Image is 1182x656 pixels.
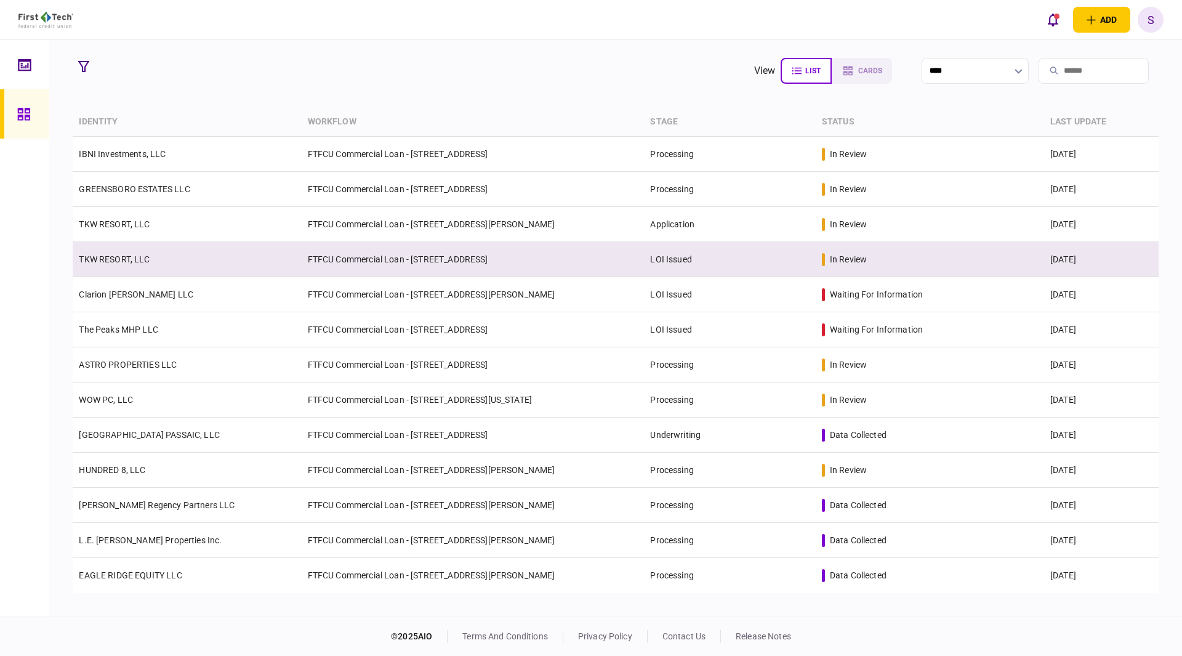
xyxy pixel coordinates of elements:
[644,558,815,593] td: Processing
[79,395,133,405] a: WOW PC, LLC
[644,347,815,383] td: Processing
[79,360,177,370] a: ASTRO PROPERTIES LLC
[644,137,815,172] td: Processing
[1044,242,1159,277] td: [DATE]
[1044,488,1159,523] td: [DATE]
[302,347,645,383] td: FTFCU Commercial Loan - [STREET_ADDRESS]
[302,312,645,347] td: FTFCU Commercial Loan - [STREET_ADDRESS]
[1044,137,1159,172] td: [DATE]
[79,430,220,440] a: [GEOGRAPHIC_DATA] PASSAIC, LLC
[830,534,886,546] div: data collected
[79,325,158,334] a: The Peaks MHP LLC
[1073,7,1130,33] button: open adding identity options
[1044,312,1159,347] td: [DATE]
[830,218,867,230] div: in review
[79,570,182,580] a: EAGLE RIDGE EQUITY LLC
[79,254,150,264] a: TKW RESORT, LLC
[578,631,632,641] a: privacy policy
[79,465,145,475] a: HUNDRED 8, LLC
[302,418,645,453] td: FTFCU Commercial Loan - [STREET_ADDRESS]
[1138,7,1164,33] button: S
[1044,383,1159,418] td: [DATE]
[644,523,815,558] td: Processing
[662,631,706,641] a: contact us
[302,242,645,277] td: FTFCU Commercial Loan - [STREET_ADDRESS]
[79,500,235,510] a: [PERSON_NAME] Regency Partners LLC
[644,383,815,418] td: Processing
[302,137,645,172] td: FTFCU Commercial Loan - [STREET_ADDRESS]
[644,277,815,312] td: LOI Issued
[1040,7,1066,33] button: open notifications list
[73,108,301,137] th: identity
[644,312,815,347] td: LOI Issued
[302,453,645,488] td: FTFCU Commercial Loan - [STREET_ADDRESS][PERSON_NAME]
[1044,172,1159,207] td: [DATE]
[79,184,190,194] a: GREENSBORO ESTATES LLC
[830,464,867,476] div: in review
[1044,453,1159,488] td: [DATE]
[805,67,821,75] span: list
[79,290,193,299] a: Clarion [PERSON_NAME] LLC
[830,429,886,441] div: data collected
[302,172,645,207] td: FTFCU Commercial Loan - [STREET_ADDRESS]
[754,63,776,78] div: view
[644,207,815,242] td: Application
[302,108,645,137] th: workflow
[736,631,791,641] a: release notes
[302,558,645,593] td: FTFCU Commercial Loan - [STREET_ADDRESS][PERSON_NAME]
[830,499,886,511] div: data collected
[1044,108,1159,137] th: last update
[302,207,645,242] td: FTFCU Commercial Loan - [STREET_ADDRESS][PERSON_NAME]
[1044,347,1159,383] td: [DATE]
[644,453,815,488] td: Processing
[302,523,645,558] td: FTFCU Commercial Loan - [STREET_ADDRESS][PERSON_NAME]
[302,277,645,312] td: FTFCU Commercial Loan - [STREET_ADDRESS][PERSON_NAME]
[79,219,150,229] a: TKW RESORT, LLC
[830,253,867,265] div: in review
[830,148,867,160] div: in review
[79,149,166,159] a: IBNI Investments, LLC
[858,67,882,75] span: cards
[1044,418,1159,453] td: [DATE]
[830,323,923,336] div: waiting for information
[1044,558,1159,593] td: [DATE]
[302,383,645,418] td: FTFCU Commercial Loan - [STREET_ADDRESS][US_STATE]
[644,108,815,137] th: stage
[644,488,815,523] td: Processing
[830,358,867,371] div: in review
[644,418,815,453] td: Underwriting
[1044,207,1159,242] td: [DATE]
[1044,277,1159,312] td: [DATE]
[644,172,815,207] td: Processing
[832,58,892,84] button: cards
[816,108,1044,137] th: status
[391,630,448,643] div: © 2025 AIO
[830,394,867,406] div: in review
[781,58,832,84] button: list
[79,535,222,545] a: L.E. [PERSON_NAME] Properties Inc.
[462,631,548,641] a: terms and conditions
[830,288,923,301] div: waiting for information
[644,242,815,277] td: LOI Issued
[1044,523,1159,558] td: [DATE]
[302,488,645,523] td: FTFCU Commercial Loan - [STREET_ADDRESS][PERSON_NAME]
[830,569,886,581] div: data collected
[18,12,73,28] img: client company logo
[830,183,867,195] div: in review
